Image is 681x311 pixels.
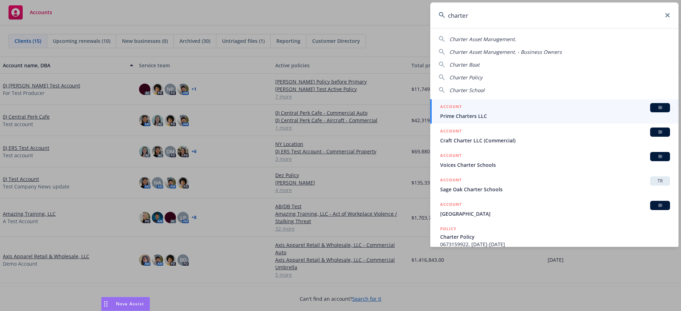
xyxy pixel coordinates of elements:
[440,128,462,136] h5: ACCOUNT
[449,61,480,68] span: Charter Boat
[449,49,562,55] span: Charter Asset Management. - Business Owners
[440,103,462,112] h5: ACCOUNT
[440,161,670,169] span: Voices Charter Schools
[653,178,667,184] span: TR
[430,124,679,148] a: ACCOUNTBICraft Charter LLC (Commercial)
[440,152,462,160] h5: ACCOUNT
[440,210,670,217] span: [GEOGRAPHIC_DATA]
[440,201,462,209] h5: ACCOUNT
[440,176,462,185] h5: ACCOUNT
[430,99,679,124] a: ACCOUNTBIPrime Charters LLC
[653,202,667,209] span: BI
[449,87,485,94] span: Charter School
[653,104,667,111] span: BI
[449,74,482,81] span: Charter Policy
[440,137,670,144] span: Craft Charter LLC (Commercial)
[430,221,679,252] a: POLICYCharter Policy0673159922, [DATE]-[DATE]
[653,153,667,160] span: BI
[449,36,516,43] span: Charter Asset Management.
[440,233,670,241] span: Charter Policy
[653,129,667,135] span: BI
[430,148,679,173] a: ACCOUNTBIVoices Charter Schools
[440,241,670,248] span: 0673159922, [DATE]-[DATE]
[430,197,679,221] a: ACCOUNTBI[GEOGRAPHIC_DATA]
[440,112,670,120] span: Prime Charters LLC
[101,297,110,311] div: Drag to move
[440,225,456,232] h5: POLICY
[430,2,679,28] input: Search...
[101,297,150,311] button: Nova Assist
[440,186,670,193] span: Sage Oak Charter Schools
[116,301,144,307] span: Nova Assist
[430,173,679,197] a: ACCOUNTTRSage Oak Charter Schools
